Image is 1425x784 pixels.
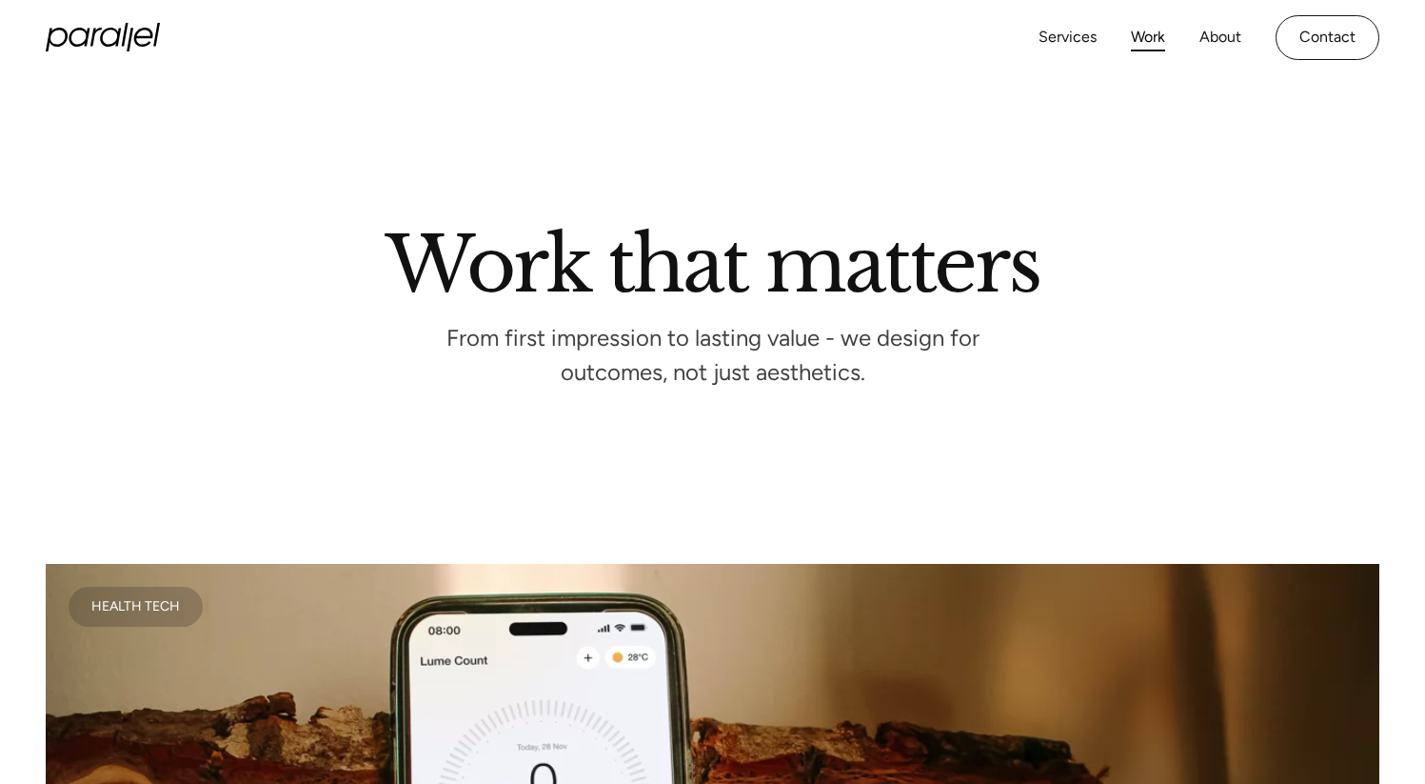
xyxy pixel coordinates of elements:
[1199,24,1241,51] a: About
[1276,15,1379,60] a: Contact
[1131,24,1165,51] a: Work
[427,331,999,381] p: From first impression to lasting value - we design for outcomes, not just aesthetics.
[1039,24,1097,51] a: Services
[91,602,180,612] div: Health Tech
[170,228,1256,292] h2: Work that matters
